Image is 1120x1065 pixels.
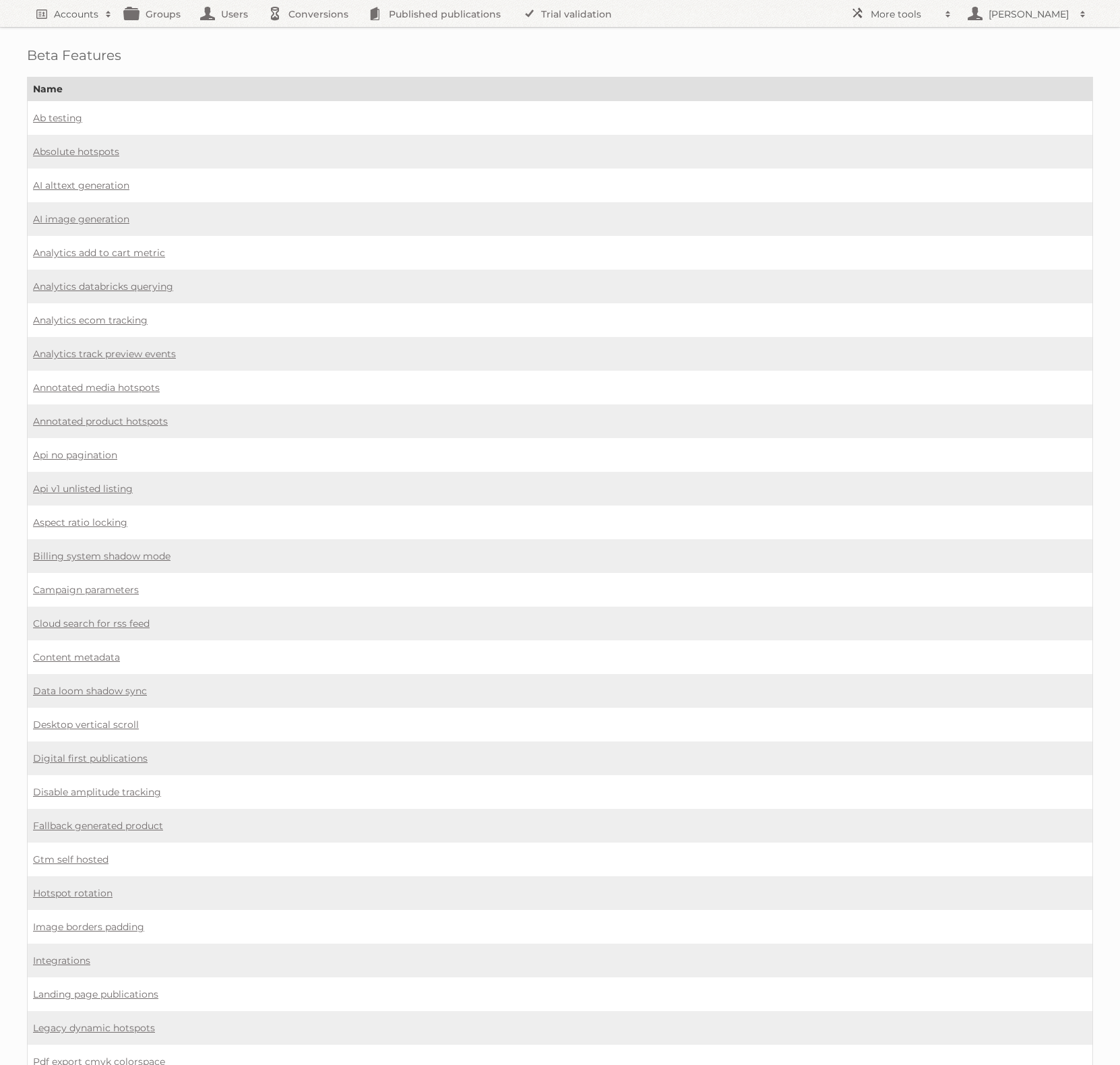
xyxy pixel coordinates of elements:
[33,921,144,933] a: Image borders padding
[27,47,1093,63] h1: Beta Features
[33,516,127,528] a: Aspect ratio locking
[54,7,98,21] h2: Accounts
[28,78,1093,101] th: Name
[33,449,117,461] a: Api no pagination
[985,7,1073,21] h2: [PERSON_NAME]
[33,112,82,124] a: Ab testing
[33,651,120,663] a: Content metadata
[33,988,158,1000] a: Landing page publications
[33,719,139,731] a: Desktop vertical scroll
[33,887,113,899] a: Hotspot rotation
[33,752,148,764] a: Digital first publications
[33,483,133,495] a: Api v1 unlisted listing
[33,382,160,394] a: Annotated media hotspots
[33,213,129,225] a: AI image generation
[33,415,168,427] a: Annotated product hotspots
[33,786,161,798] a: Disable amplitude tracking
[33,954,90,967] a: Integrations
[33,314,148,326] a: Analytics ecom tracking
[33,685,147,697] a: Data loom shadow sync
[33,348,176,360] a: Analytics track preview events
[33,146,119,158] a: Absolute hotspots
[33,280,173,293] a: Analytics databricks querying
[33,853,108,865] a: Gtm self hosted
[33,820,163,832] a: Fallback generated product
[33,550,170,562] a: Billing system shadow mode
[33,1022,155,1034] a: Legacy dynamic hotspots
[33,247,165,259] a: Analytics add to cart metric
[33,179,129,191] a: AI alttext generation
[33,584,139,596] a: Campaign parameters
[33,617,150,630] a: Cloud search for rss feed
[871,7,938,21] h2: More tools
